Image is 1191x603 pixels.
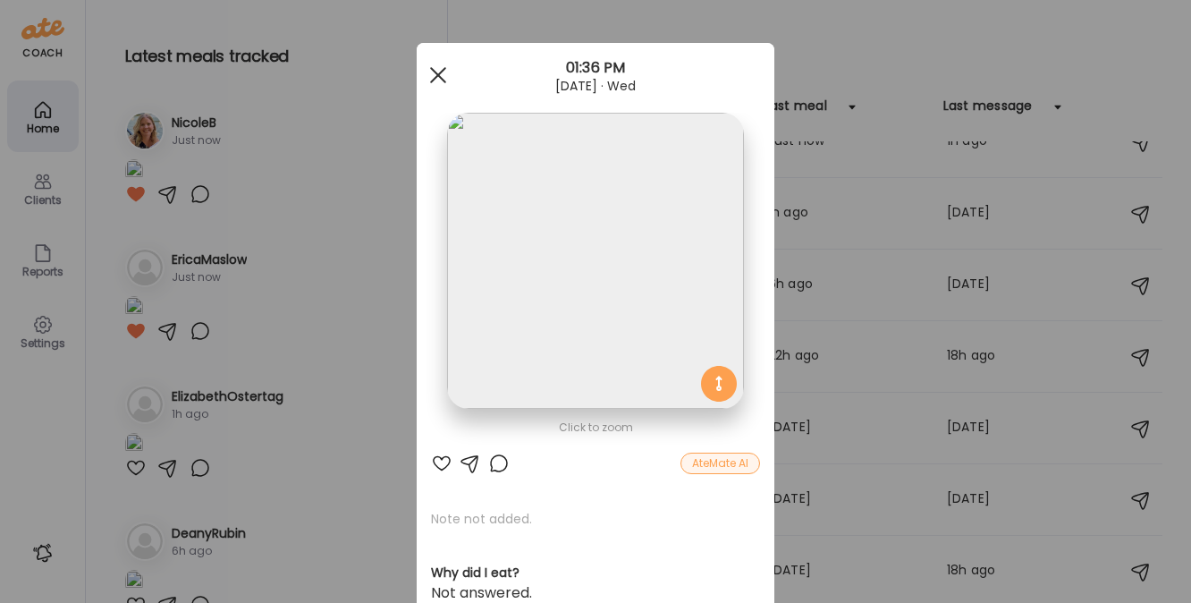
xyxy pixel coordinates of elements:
[680,453,760,474] div: AteMate AI
[417,57,774,79] div: 01:36 PM
[431,564,760,582] h3: Why did I eat?
[431,417,760,438] div: Click to zoom
[417,79,774,93] div: [DATE] · Wed
[431,510,760,528] p: Note not added.
[447,113,743,409] img: images%2FkkLrUY8seuY0oYXoW3rrIxSZDCE3%2FuQJulmKsEYCUgk3dsvAE%2FGVmGVz81DbRDJcNU6hNY_1080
